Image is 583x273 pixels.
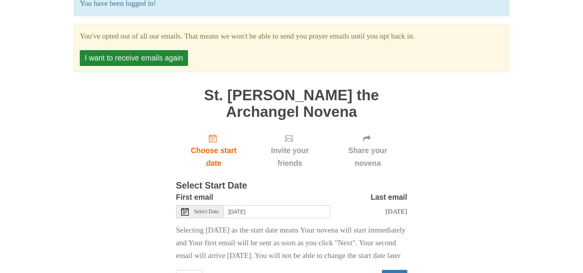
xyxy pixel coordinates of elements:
[176,181,407,191] h3: Select Start Date
[80,30,503,43] section: You've opted out of all our emails. That means we won't be able to send you prayer emails until y...
[385,207,407,215] span: [DATE]
[176,87,407,120] h1: St. [PERSON_NAME] the Archangel Novena
[184,144,244,170] span: Choose start date
[194,209,219,214] span: Select Date
[176,191,213,204] label: First email
[176,128,252,174] a: Choose start date
[371,191,407,204] label: Last email
[336,144,400,170] span: Share your novena
[251,128,328,174] div: Click "Next" to confirm your start date first.
[259,144,320,170] span: Invite your friends
[80,50,188,66] button: I want to receive emails again
[176,224,407,262] p: Selecting [DATE] as the start date means Your novena will start immediately and Your first email ...
[224,205,330,218] input: Use the arrow keys to pick a date
[328,128,407,174] div: Click "Next" to confirm your start date first.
